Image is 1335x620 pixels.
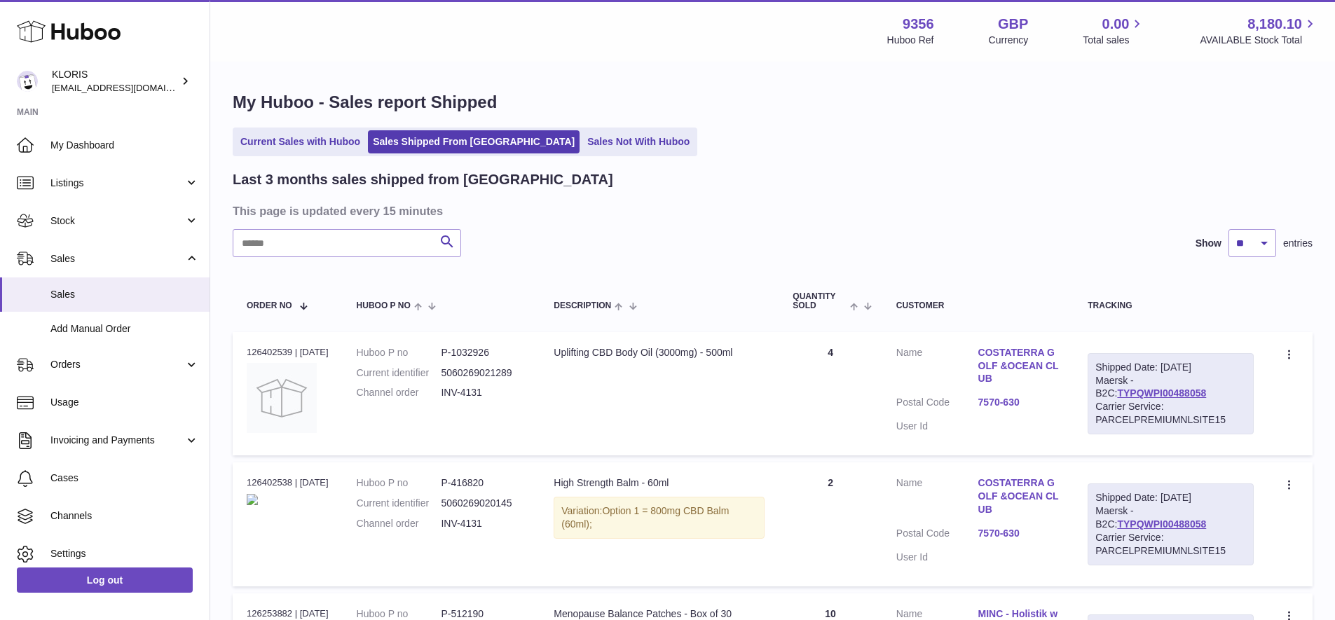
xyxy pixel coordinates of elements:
a: COSTATERRA GOLF &OCEAN CLUB [978,476,1060,516]
td: 2 [779,462,882,586]
span: Invoicing and Payments [50,434,184,447]
a: TYPQWPI00488058 [1117,518,1206,530]
dd: 5060269021289 [441,366,526,380]
div: Shipped Date: [DATE] [1095,361,1246,374]
dt: Current identifier [357,497,441,510]
span: Order No [247,301,292,310]
dt: Current identifier [357,366,441,380]
strong: 9356 [903,15,934,34]
a: Sales Not With Huboo [582,130,694,153]
div: Currency [989,34,1029,47]
span: 8,180.10 [1247,15,1302,34]
dt: Name [896,346,978,390]
span: Stock [50,214,184,228]
a: 0.00 Total sales [1083,15,1145,47]
span: Cases [50,471,199,485]
span: Channels [50,509,199,523]
img: huboo@kloriscbd.com [17,71,38,92]
span: Usage [50,396,199,409]
h1: My Huboo - Sales report Shipped [233,91,1313,113]
span: entries [1283,237,1313,250]
dd: P-416820 [441,476,526,490]
span: Settings [50,547,199,560]
div: Carrier Service: PARCELPREMIUMNLSITE15 [1095,531,1246,558]
div: 126402539 | [DATE] [247,346,329,359]
dd: INV-4131 [441,517,526,530]
span: My Dashboard [50,139,199,152]
div: Huboo Ref [887,34,934,47]
dt: User Id [896,551,978,564]
span: [EMAIL_ADDRESS][DOMAIN_NAME] [52,82,206,93]
dt: User Id [896,420,978,433]
td: 4 [779,332,882,455]
a: COSTATERRA GOLF &OCEAN CLUB [978,346,1060,386]
div: 126402538 | [DATE] [247,476,329,489]
a: Current Sales with Huboo [235,130,365,153]
dt: Name [896,476,978,520]
a: 7570-630 [978,396,1060,409]
div: Variation: [554,497,765,539]
div: Tracking [1088,301,1254,310]
h3: This page is updated every 15 minutes [233,203,1309,219]
div: 126253882 | [DATE] [247,607,329,620]
a: TYPQWPI00488058 [1117,387,1206,399]
dd: P-1032926 [441,346,526,359]
dt: Channel order [357,386,441,399]
dt: Postal Code [896,396,978,413]
span: Orders [50,358,184,371]
div: High Strength Balm - 60ml [554,476,765,490]
span: 0.00 [1102,15,1130,34]
div: Carrier Service: PARCELPREMIUMNLSITE15 [1095,400,1246,427]
span: Sales [50,252,184,266]
span: Huboo P no [357,301,411,310]
span: Add Manual Order [50,322,199,336]
span: Description [554,301,611,310]
span: Option 1 = 800mg CBD Balm (60ml); [561,505,729,530]
dd: INV-4131 [441,386,526,399]
a: Log out [17,567,193,593]
dd: 5060269020145 [441,497,526,510]
div: Maersk - B2C: [1088,353,1254,434]
div: Shipped Date: [DATE] [1095,491,1246,504]
img: no-photo.jpg [247,363,317,433]
dt: Channel order [357,517,441,530]
dt: Huboo P no [357,476,441,490]
dt: Postal Code [896,527,978,544]
div: Maersk - B2C: [1088,483,1254,565]
span: Listings [50,177,184,190]
span: Quantity Sold [793,292,846,310]
h2: Last 3 months sales shipped from [GEOGRAPHIC_DATA] [233,170,613,189]
span: AVAILABLE Stock Total [1200,34,1318,47]
dt: Huboo P no [357,346,441,359]
span: Sales [50,288,199,301]
span: Total sales [1083,34,1145,47]
div: Uplifting CBD Body Oil (3000mg) - 500ml [554,346,765,359]
a: Sales Shipped From [GEOGRAPHIC_DATA] [368,130,580,153]
label: Show [1196,237,1221,250]
strong: GBP [998,15,1028,34]
div: KLORIS [52,68,178,95]
img: balm-winner.jpg [247,494,258,505]
a: 7570-630 [978,527,1060,540]
div: Customer [896,301,1060,310]
a: 8,180.10 AVAILABLE Stock Total [1200,15,1318,47]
